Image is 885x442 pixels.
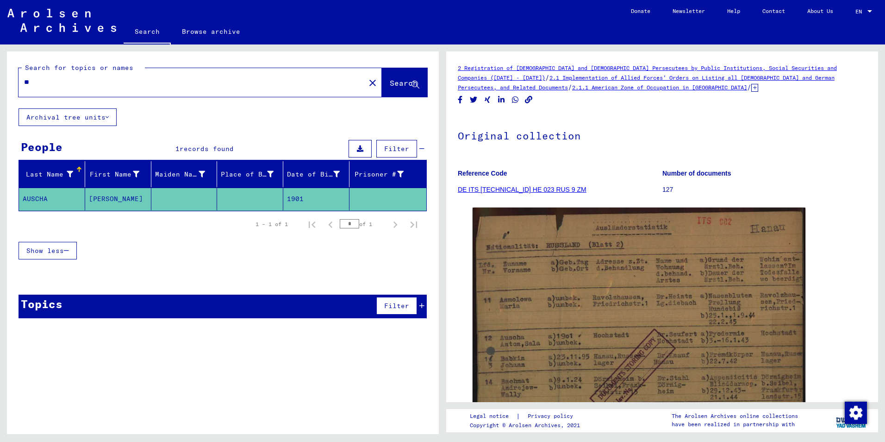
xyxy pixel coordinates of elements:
[155,170,206,179] div: Maiden Name
[497,94,506,106] button: Share on LinkedIn
[672,412,798,420] p: The Arolsen Archives online collections
[155,167,217,182] div: Maiden Name
[340,220,386,228] div: of 1
[21,139,62,155] div: People
[23,170,73,179] div: Last Name
[511,94,520,106] button: Share on WhatsApp
[367,77,378,88] mat-icon: close
[23,167,85,182] div: Last Name
[568,83,572,91] span: /
[349,161,426,187] mat-header-cell: Prisoner #
[386,215,405,234] button: Next page
[376,297,417,315] button: Filter
[89,167,151,182] div: First Name
[124,20,171,44] a: Search
[672,420,798,429] p: have been realized in partnership with
[217,161,283,187] mat-header-cell: Place of Birth
[19,108,117,126] button: Archival tree units
[256,220,288,228] div: 1 – 1 of 1
[221,170,274,179] div: Place of Birth
[376,140,417,158] button: Filter
[382,68,427,97] button: Search
[470,411,584,421] div: |
[85,161,151,187] mat-header-cell: First Name
[175,145,180,153] span: 1
[662,185,866,195] p: 127
[384,145,409,153] span: Filter
[287,170,340,179] div: Date of Birth
[7,9,116,32] img: Arolsen_neg.svg
[458,74,835,91] a: 2.1 Implementation of Allied Forces’ Orders on Listing all [DEMOGRAPHIC_DATA] and German Persecut...
[458,186,586,193] a: DE ITS [TECHNICAL_ID] HE 023 RUS 9 ZM
[19,161,85,187] mat-header-cell: Last Name
[834,409,869,432] img: yv_logo.png
[283,188,349,210] mat-cell: 1901
[26,246,64,255] span: Show less
[855,8,866,15] span: EN
[455,94,465,106] button: Share on Facebook
[572,84,747,91] a: 2.1.1 American Zone of Occupation in [GEOGRAPHIC_DATA]
[89,170,139,179] div: First Name
[21,296,62,312] div: Topics
[524,94,534,106] button: Copy link
[405,215,423,234] button: Last page
[483,94,492,106] button: Share on Xing
[353,170,404,179] div: Prisoner #
[151,161,218,187] mat-header-cell: Maiden Name
[844,401,866,423] div: Change consent
[303,215,321,234] button: First page
[470,421,584,429] p: Copyright © Arolsen Archives, 2021
[180,145,234,153] span: records found
[19,188,85,210] mat-cell: AUSCHA
[390,78,418,88] span: Search
[458,170,507,177] b: Reference Code
[321,215,340,234] button: Previous page
[662,170,731,177] b: Number of documents
[747,83,751,91] span: /
[384,302,409,310] span: Filter
[470,411,516,421] a: Legal notice
[25,63,133,72] mat-label: Search for topics or names
[458,114,866,155] h1: Original collection
[353,167,415,182] div: Prisoner #
[469,94,479,106] button: Share on Twitter
[363,73,382,92] button: Clear
[221,167,285,182] div: Place of Birth
[19,242,77,259] button: Show less
[171,20,251,43] a: Browse archive
[283,161,349,187] mat-header-cell: Date of Birth
[545,73,549,82] span: /
[287,167,351,182] div: Date of Birth
[520,411,584,421] a: Privacy policy
[85,188,151,210] mat-cell: [PERSON_NAME]
[845,402,867,424] img: Change consent
[458,64,837,81] a: 2 Registration of [DEMOGRAPHIC_DATA] and [DEMOGRAPHIC_DATA] Persecutees by Public Institutions, S...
